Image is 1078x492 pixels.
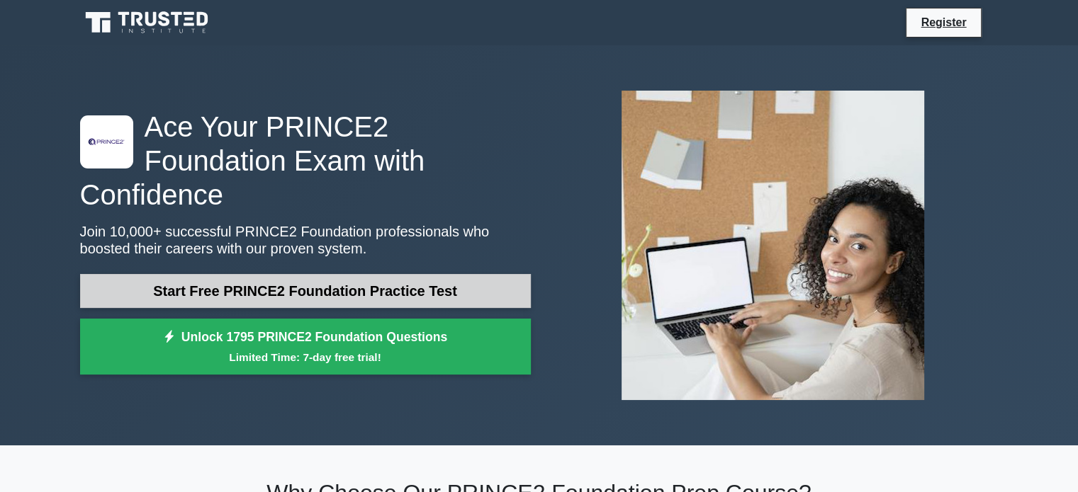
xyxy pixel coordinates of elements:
[80,223,531,257] p: Join 10,000+ successful PRINCE2 Foundation professionals who boosted their careers with our prove...
[80,110,531,212] h1: Ace Your PRINCE2 Foundation Exam with Confidence
[98,349,513,365] small: Limited Time: 7-day free trial!
[912,13,975,31] a: Register
[80,274,531,308] a: Start Free PRINCE2 Foundation Practice Test
[80,319,531,375] a: Unlock 1795 PRINCE2 Foundation QuestionsLimited Time: 7-day free trial!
